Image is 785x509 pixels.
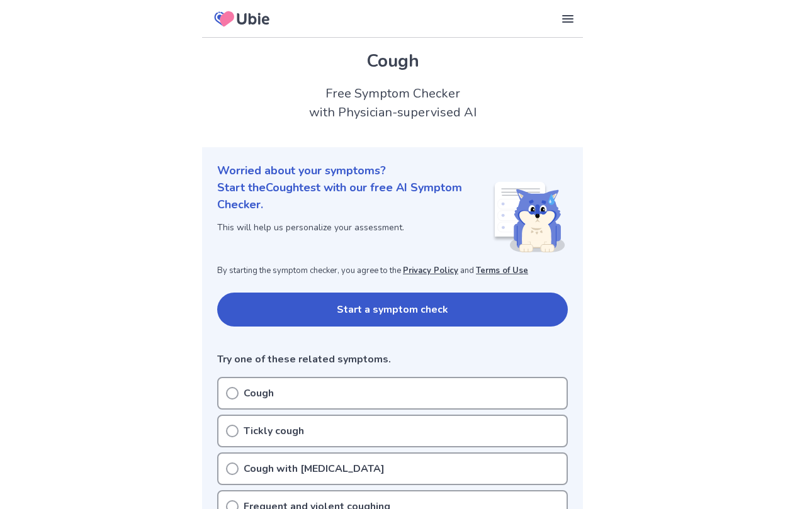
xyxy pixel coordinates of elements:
p: Try one of these related symptoms. [217,352,568,367]
p: Tickly cough [244,423,304,439]
a: Privacy Policy [403,265,458,276]
h1: Cough [217,48,568,74]
p: Worried about your symptoms? [217,162,568,179]
p: Cough [244,386,274,401]
p: This will help us personalize your assessment. [217,221,492,234]
p: Start the Cough test with our free AI Symptom Checker. [217,179,492,213]
a: Terms of Use [476,265,528,276]
p: Cough with [MEDICAL_DATA] [244,461,385,476]
button: Start a symptom check [217,293,568,327]
p: By starting the symptom checker, you agree to the and [217,265,568,277]
img: Shiba [492,182,565,252]
h2: Free Symptom Checker with Physician-supervised AI [202,84,583,122]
